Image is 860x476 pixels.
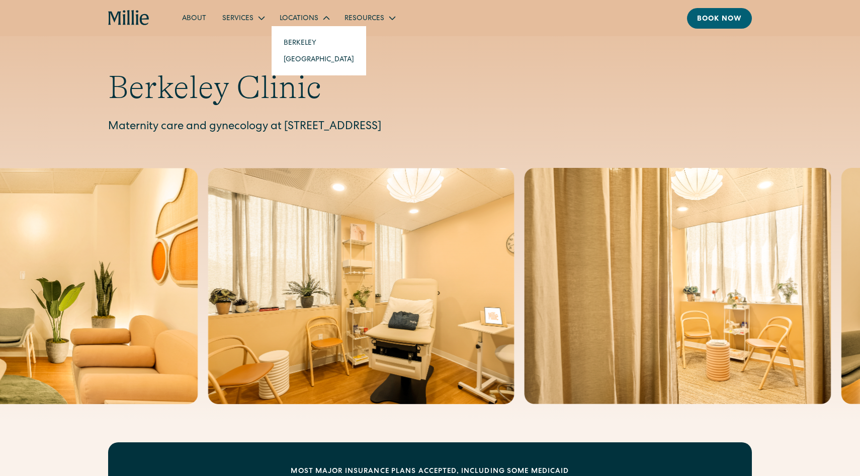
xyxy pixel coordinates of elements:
a: home [108,10,150,26]
a: Berkeley [276,34,362,51]
p: Maternity care and gynecology at [STREET_ADDRESS] [108,119,752,136]
a: [GEOGRAPHIC_DATA] [276,51,362,67]
a: Book now [687,8,752,29]
div: Services [222,14,253,24]
div: Locations [272,10,336,26]
div: Resources [336,10,402,26]
div: Book now [697,14,742,25]
div: Locations [280,14,318,24]
div: Services [214,10,272,26]
nav: Locations [272,26,366,75]
h1: Berkeley Clinic [108,68,752,107]
div: Resources [345,14,384,24]
a: About [174,10,214,26]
